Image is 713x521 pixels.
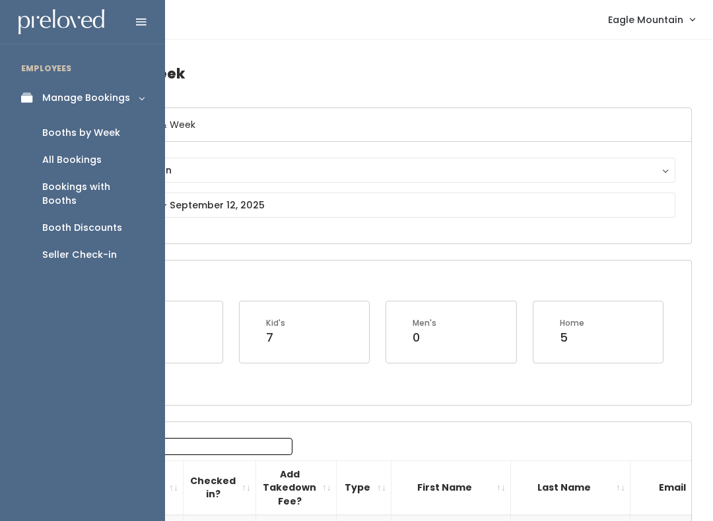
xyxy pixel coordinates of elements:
[595,5,708,34] a: Eagle Mountain
[266,317,285,329] div: Kid's
[560,329,584,346] div: 5
[68,108,691,142] h6: Select Location & Week
[413,329,436,346] div: 0
[511,460,630,515] th: Last Name: activate to sort column ascending
[42,153,102,167] div: All Bookings
[391,460,511,515] th: First Name: activate to sort column ascending
[413,317,436,329] div: Men's
[184,460,256,515] th: Checked in?: activate to sort column ascending
[42,248,117,262] div: Seller Check-in
[84,158,675,183] button: Eagle Mountain
[42,180,144,208] div: Bookings with Booths
[42,126,120,140] div: Booths by Week
[18,9,104,35] img: preloved logo
[42,91,130,105] div: Manage Bookings
[266,329,285,346] div: 7
[67,55,692,92] h4: Booths by Week
[124,438,292,455] input: Search:
[608,13,683,27] span: Eagle Mountain
[96,163,663,177] div: Eagle Mountain
[76,438,292,455] label: Search:
[84,193,675,218] input: September 6 - September 12, 2025
[42,221,122,235] div: Booth Discounts
[337,460,391,515] th: Type: activate to sort column ascending
[560,317,584,329] div: Home
[256,460,337,515] th: Add Takedown Fee?: activate to sort column ascending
